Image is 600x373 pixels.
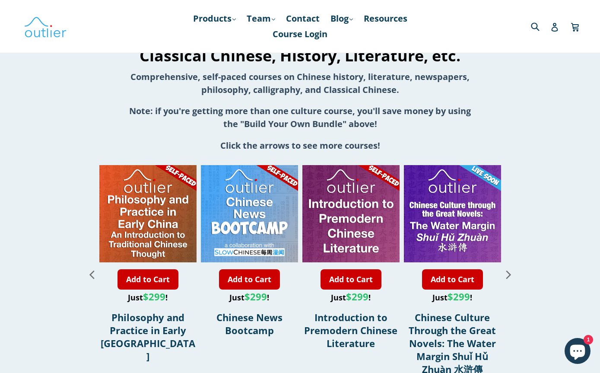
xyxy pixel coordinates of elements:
a: Philosophy and Practice in Early [GEOGRAPHIC_DATA] [101,311,195,363]
strong: Comprehensive, self-paced courses on Chinese history, literature, newspapers, philosophy, calligr... [130,71,470,96]
span: Just ! [331,292,371,303]
a: Add to Cart [117,269,178,290]
span: $299 [448,290,470,303]
span: Just ! [432,292,472,303]
a: Team [242,11,279,26]
span: $299 [143,290,165,303]
a: Products [189,11,240,26]
a: Chinese News Bootcamp [216,311,283,337]
img: Outlier Linguistics [24,14,67,39]
a: Contact [282,11,324,26]
input: Search [529,17,552,35]
span: Just ! [229,292,269,303]
a: Course Login [268,26,332,42]
a: Introduction to Premodern Chinese Literature [304,311,397,350]
span: $299 [346,290,368,303]
a: Add to Cart [219,269,280,290]
strong: Note: if you're getting more than one culture course, you'll save money by using the "Build Your ... [129,105,471,130]
a: Blog [326,11,357,26]
a: Add to Cart [422,269,483,290]
span: Just ! [128,292,168,303]
a: Add to Cart [321,269,381,290]
a: Resources [359,11,412,26]
span: $299 [244,290,267,303]
strong: Click the arrows to see more courses! [220,140,380,151]
inbox-online-store-chat: Shopify online store chat [562,338,593,366]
